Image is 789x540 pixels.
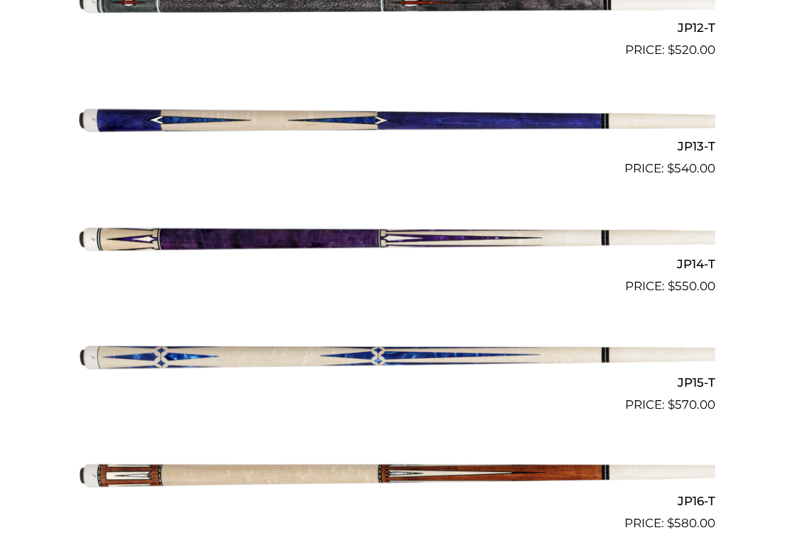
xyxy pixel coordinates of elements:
[668,397,715,412] bdi: 570.00
[74,420,715,532] a: JP16-T $580.00
[668,279,675,293] span: $
[74,302,715,408] img: JP15-T
[667,516,715,530] bdi: 580.00
[668,43,715,57] bdi: 520.00
[74,65,715,172] img: JP13-T
[668,43,675,57] span: $
[74,184,715,296] a: JP14-T $550.00
[667,161,674,175] span: $
[668,279,715,293] bdi: 550.00
[74,184,715,290] img: JP14-T
[667,516,674,530] span: $
[667,161,715,175] bdi: 540.00
[74,420,715,527] img: JP16-T
[74,302,715,414] a: JP15-T $570.00
[668,397,675,412] span: $
[74,65,715,177] a: JP13-T $540.00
